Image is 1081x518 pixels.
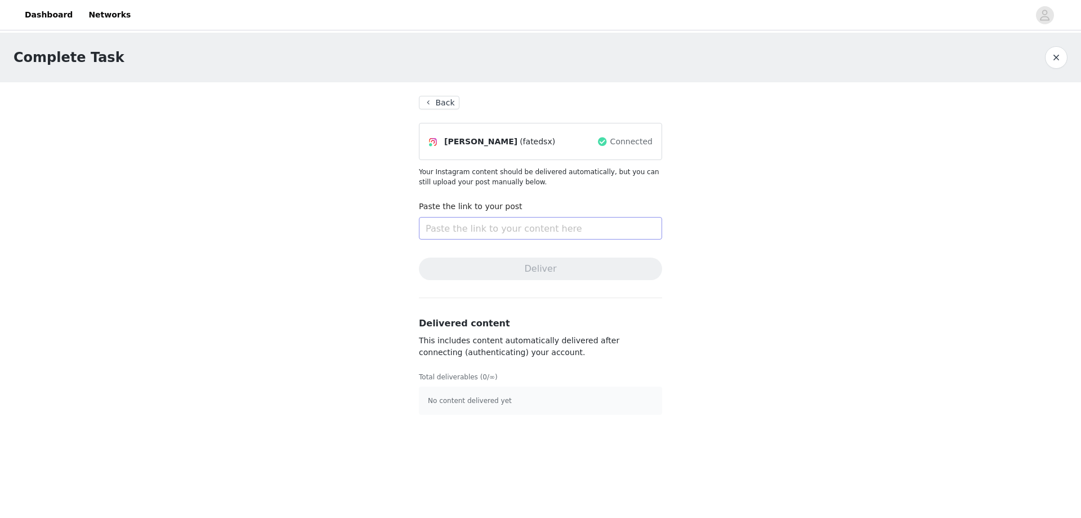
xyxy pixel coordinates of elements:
button: Deliver [419,258,662,280]
p: Your Instagram content should be delivered automatically, but you can still upload your post manu... [419,167,662,187]
button: Back [419,96,459,109]
img: Instagram Icon [428,138,437,147]
p: No content delivered yet [428,396,653,406]
h3: Delivered content [419,317,662,330]
span: Connected [610,136,653,148]
a: Networks [82,2,137,28]
span: This includes content automatically delivered after connecting (authenticating) your account. [419,336,619,357]
div: avatar [1039,6,1050,24]
span: [PERSON_NAME] [444,136,517,148]
a: Dashboard [18,2,79,28]
p: Total deliverables (0/∞) [419,372,662,382]
input: Paste the link to your content here [419,217,662,240]
span: (fatedsx) [520,136,555,148]
h1: Complete Task [14,47,124,68]
label: Paste the link to your post [419,202,522,211]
